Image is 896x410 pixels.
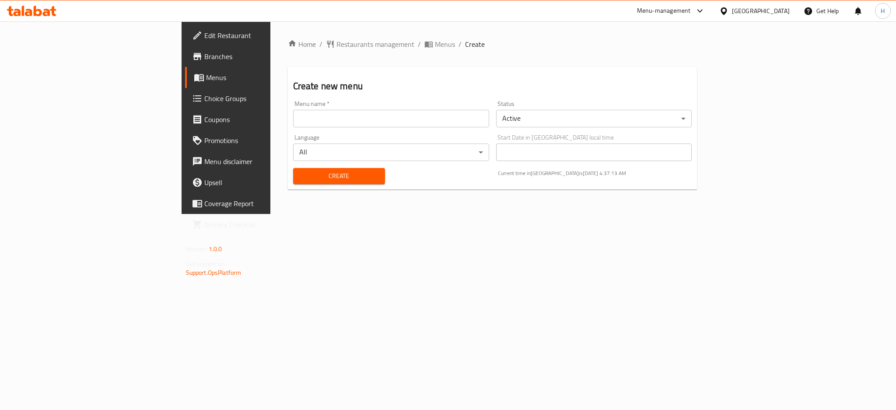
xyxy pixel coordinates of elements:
span: Menu disclaimer [204,156,324,167]
a: Branches [185,46,331,67]
div: Menu-management [637,6,691,16]
span: Version: [186,243,207,255]
span: 1.0.0 [209,243,222,255]
a: Coupons [185,109,331,130]
span: Edit Restaurant [204,30,324,41]
a: Choice Groups [185,88,331,109]
li: / [458,39,462,49]
button: Create [293,168,385,184]
div: Active [496,110,692,127]
p: Current time in [GEOGRAPHIC_DATA] is [DATE] 4:37:13 AM [498,169,692,177]
li: / [418,39,421,49]
input: Please enter Menu name [293,110,489,127]
div: All [293,144,489,161]
span: Branches [204,51,324,62]
span: Grocery Checklist [204,219,324,230]
span: Create [300,171,378,182]
span: Coupons [204,114,324,125]
span: Choice Groups [204,93,324,104]
a: Menus [185,67,331,88]
span: Coverage Report [204,198,324,209]
a: Edit Restaurant [185,25,331,46]
span: Promotions [204,135,324,146]
a: Grocery Checklist [185,214,331,235]
a: Promotions [185,130,331,151]
h2: Create new menu [293,80,692,93]
span: Create [465,39,485,49]
a: Upsell [185,172,331,193]
span: H [881,6,885,16]
a: Support.OpsPlatform [186,267,241,278]
span: Upsell [204,177,324,188]
span: Restaurants management [336,39,414,49]
a: Coverage Report [185,193,331,214]
a: Restaurants management [326,39,414,49]
span: Get support on: [186,258,226,270]
nav: breadcrumb [288,39,697,49]
a: Menus [424,39,455,49]
span: Menus [206,72,324,83]
a: Menu disclaimer [185,151,331,172]
div: [GEOGRAPHIC_DATA] [732,6,790,16]
span: Menus [435,39,455,49]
